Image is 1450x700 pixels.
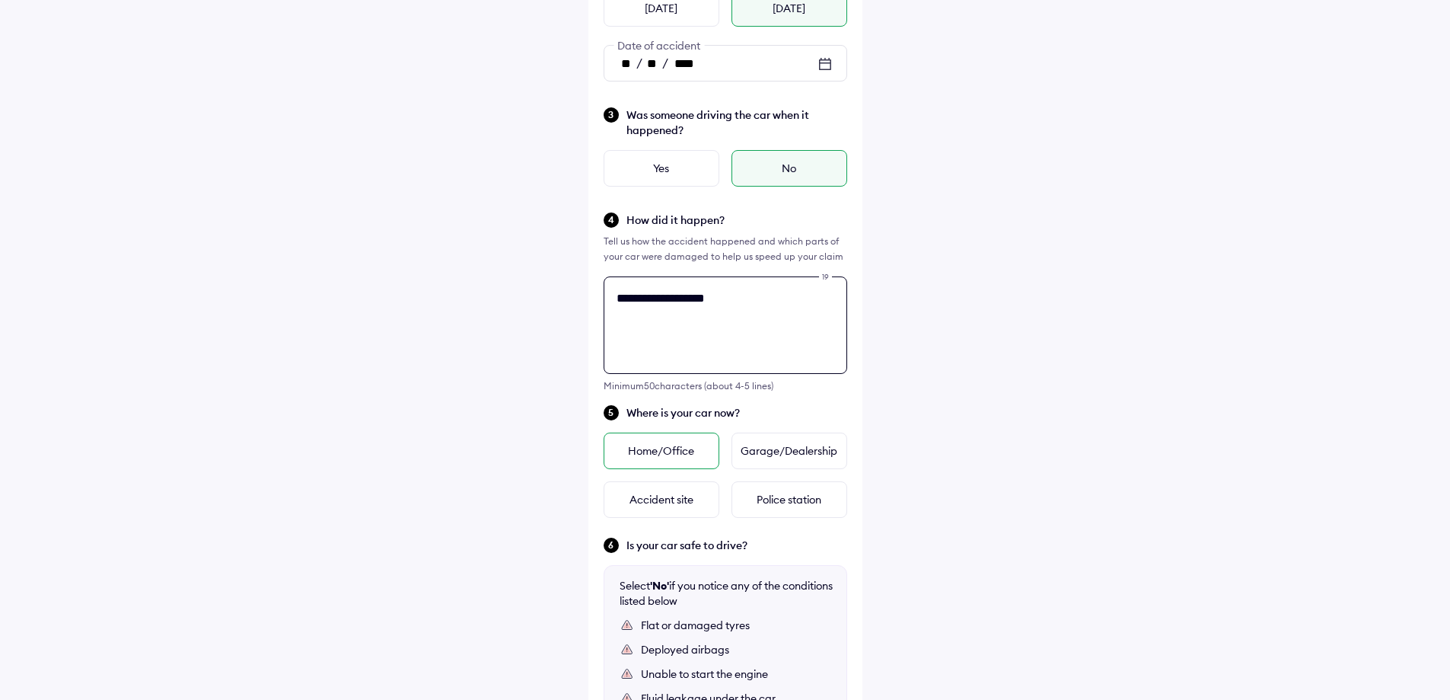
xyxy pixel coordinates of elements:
span: How did it happen? [626,213,847,228]
div: Flat or damaged tyres [641,618,831,633]
div: Deployed airbags [641,642,831,657]
b: 'No' [650,579,669,593]
span: Is your car safe to drive? [626,538,847,553]
span: / [662,55,668,70]
div: Select if you notice any of the conditions listed below [620,578,833,609]
div: Yes [604,150,719,187]
div: Accident site [604,481,719,518]
div: Tell us how the accident happened and which parts of your car were damaged to help us speed up yo... [604,234,847,264]
div: Minimum 50 characters (about 4-5 lines) [604,380,847,392]
span: Where is your car now? [626,405,847,420]
span: Date of accident [613,39,704,53]
span: / [636,55,642,70]
span: Was someone driving the car when it happened? [626,107,847,138]
div: Police station [731,481,847,518]
div: Unable to start the engine [641,666,831,682]
div: Home/Office [604,433,719,469]
div: No [731,150,847,187]
div: Garage/Dealership [731,433,847,469]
